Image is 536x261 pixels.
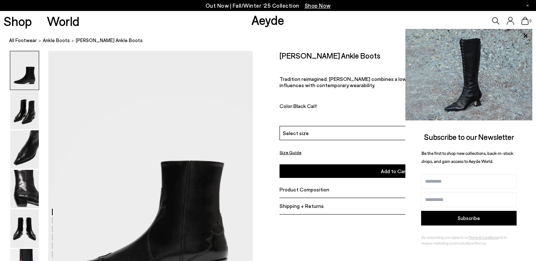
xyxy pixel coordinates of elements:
[47,15,79,27] a: World
[280,103,475,111] div: Color:
[293,103,317,109] span: Black Calf
[280,186,329,193] span: Product Composition
[280,203,324,209] span: Shipping + Returns
[10,170,39,208] img: Hester Ankle Boots - Image 4
[421,235,469,239] span: By subscribing, you agree to our
[421,211,517,225] button: Subscribe
[521,17,529,25] a: 0
[10,91,39,129] img: Hester Ankle Boots - Image 2
[280,76,509,88] p: Tradition reimagined. [PERSON_NAME] combines a low heel and layered detailing to merge Western in...
[251,12,284,27] a: Aeyde
[206,1,331,10] p: Out Now | Fall/Winter ‘25 Collection
[381,168,408,174] span: Add to Cart
[10,130,39,169] img: Hester Ankle Boots - Image 3
[405,29,532,120] img: 2a6287a1333c9a56320fd6e7b3c4a9a9.jpg
[43,37,70,43] span: ankle boots
[4,15,32,27] a: Shop
[283,129,309,137] span: Select size
[280,51,381,60] h2: [PERSON_NAME] Ankle Boots
[280,164,509,178] button: Add to Cart
[421,150,513,164] span: Be the first to shop new collections, back-in-stock drops, and gain access to Aeyde World.
[10,209,39,248] img: Hester Ankle Boots - Image 5
[529,19,532,23] span: 0
[9,37,37,44] a: All Footwear
[9,31,536,51] nav: breadcrumb
[43,37,70,44] a: ankle boots
[424,132,514,141] span: Subscribe to our Newsletter
[280,148,301,157] button: Size Guide
[469,235,498,239] a: Terms & Conditions
[76,37,143,44] span: [PERSON_NAME] Ankle Boots
[10,51,39,90] img: Hester Ankle Boots - Image 1
[305,2,331,9] span: Navigate to /collections/new-in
